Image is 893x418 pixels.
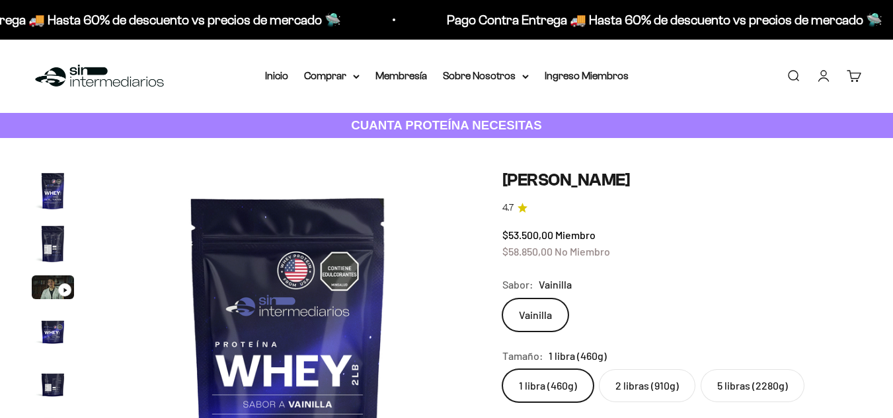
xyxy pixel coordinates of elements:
button: Ir al artículo 1 [32,170,74,216]
button: Ir al artículo 3 [32,275,74,303]
strong: CUANTA PROTEÍNA NECESITAS [351,118,542,132]
p: Pago Contra Entrega 🚚 Hasta 60% de descuento vs precios de mercado 🛸 [445,9,880,30]
a: 4.74.7 de 5.0 estrellas [502,201,861,215]
span: No Miembro [555,245,610,258]
img: Proteína Whey - Vainilla [32,363,74,405]
legend: Tamaño: [502,347,543,365]
a: Ingreso Miembros [545,70,629,81]
span: Vainilla [539,276,572,293]
button: Ir al artículo 4 [32,310,74,356]
a: Membresía [375,70,427,81]
legend: Sabor: [502,276,533,293]
img: Proteína Whey - Vainilla [32,170,74,212]
span: Miembro [555,228,596,241]
h1: [PERSON_NAME] [502,170,861,190]
button: Ir al artículo 2 [32,223,74,269]
a: Inicio [265,70,288,81]
span: $53.500,00 [502,228,553,241]
img: Proteína Whey - Vainilla [32,223,74,265]
summary: Sobre Nosotros [443,67,529,85]
span: 1 libra (460g) [549,347,607,365]
span: 4.7 [502,201,514,215]
span: $58.850,00 [502,245,553,258]
summary: Comprar [304,67,360,85]
img: Proteína Whey - Vainilla [32,310,74,352]
button: Ir al artículo 5 [32,363,74,409]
